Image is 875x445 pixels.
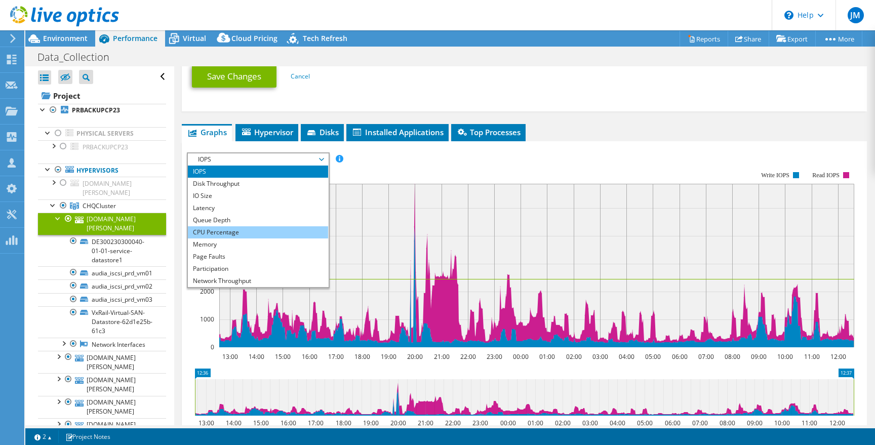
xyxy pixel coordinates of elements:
text: 09:00 [746,419,762,427]
text: 03:00 [592,352,608,361]
span: Graphs [187,127,227,137]
span: Top Processes [456,127,521,137]
text: 18:00 [335,419,351,427]
text: Read IOPS [812,172,840,179]
text: 21:00 [433,352,449,361]
a: Save Changes [192,65,276,88]
a: [DOMAIN_NAME][PERSON_NAME] [38,213,166,235]
text: 11:00 [804,352,819,361]
text: 1000 [200,315,214,323]
text: 23:00 [472,419,488,427]
text: 18:00 [354,352,370,361]
text: 09:00 [750,352,766,361]
a: Reports [680,31,728,47]
a: Project Notes [58,430,117,443]
text: 13:00 [198,419,214,427]
text: 06:00 [671,352,687,361]
text: 20:00 [407,352,422,361]
text: 08:00 [724,352,740,361]
a: [DOMAIN_NAME][PERSON_NAME] [38,418,166,440]
a: Project [38,88,166,104]
a: [DOMAIN_NAME][PERSON_NAME] [38,373,166,395]
span: Installed Applications [351,127,444,137]
a: Cancel [291,72,310,80]
text: 04:00 [618,352,634,361]
text: 19:00 [380,352,396,361]
text: 13:00 [222,352,237,361]
li: Memory [188,238,328,251]
li: Queue Depth [188,214,328,226]
a: PRBACKUPCP23 [38,140,166,153]
span: IOPS [193,153,323,166]
a: Physical Servers [38,127,166,140]
li: Page Faults [188,251,328,263]
h1: Data_Collection [33,52,125,63]
text: 10:00 [777,352,792,361]
text: 0 [211,343,214,351]
text: 01:00 [527,419,543,427]
a: 2 [27,430,59,443]
text: 16:00 [301,352,317,361]
a: Share [728,31,769,47]
text: 07:00 [692,419,707,427]
span: Cloud Pricing [231,33,277,43]
text: 17:00 [328,352,343,361]
b: PRBACKUPCP23 [72,106,120,114]
span: Environment [43,33,88,43]
span: JM [848,7,864,23]
text: 15:00 [253,419,268,427]
a: CHQCluster [38,199,166,213]
text: 02:00 [566,352,581,361]
li: IO Size [188,190,328,202]
li: Participation [188,263,328,275]
text: 00:00 [512,352,528,361]
text: 06:00 [664,419,680,427]
text: 19:00 [363,419,378,427]
a: VxRail-Virtual-SAN-Datastore-62d1e25b-61c3 [38,306,166,338]
text: 12:00 [829,419,845,427]
text: 05:00 [637,419,652,427]
li: Network Throughput [188,275,328,287]
a: Hypervisors [38,164,166,177]
text: 08:00 [719,419,735,427]
span: Virtual [183,33,206,43]
text: 10:00 [774,419,789,427]
text: 20:00 [390,419,406,427]
li: IOPS [188,166,328,178]
text: 03:00 [582,419,598,427]
li: CPU Percentage [188,226,328,238]
text: 14:00 [225,419,241,427]
text: 01:00 [539,352,554,361]
text: 14:00 [248,352,264,361]
span: Performance [113,33,157,43]
a: audia_iscsi_prd_vm02 [38,279,166,293]
li: Latency [188,202,328,214]
text: 17:00 [307,419,323,427]
text: 05:00 [645,352,660,361]
text: 23:00 [486,352,502,361]
a: DE300230300040-01-01-service-datastore1 [38,235,166,266]
span: Disks [306,127,339,137]
span: Tech Refresh [303,33,347,43]
a: Network Interfaces [38,338,166,351]
span: PRBACKUPCP23 [83,143,128,151]
text: 04:00 [609,419,625,427]
span: Hypervisor [241,127,293,137]
text: 22:00 [445,419,460,427]
text: 21:00 [417,419,433,427]
a: [DOMAIN_NAME][PERSON_NAME] [38,396,166,418]
li: Disk Throughput [188,178,328,190]
text: 16:00 [280,419,296,427]
a: PRBACKUPCP23 [38,104,166,117]
text: Write IOPS [761,172,789,179]
a: More [815,31,862,47]
text: 11:00 [801,419,817,427]
text: 02:00 [554,419,570,427]
a: [DOMAIN_NAME][PERSON_NAME] [38,177,166,199]
a: [DOMAIN_NAME][PERSON_NAME] [38,351,166,373]
svg: \n [784,11,793,20]
a: audia_iscsi_prd_vm03 [38,293,166,306]
text: 22:00 [460,352,475,361]
span: CHQCluster [83,201,116,210]
a: audia_iscsi_prd_vm01 [38,266,166,279]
